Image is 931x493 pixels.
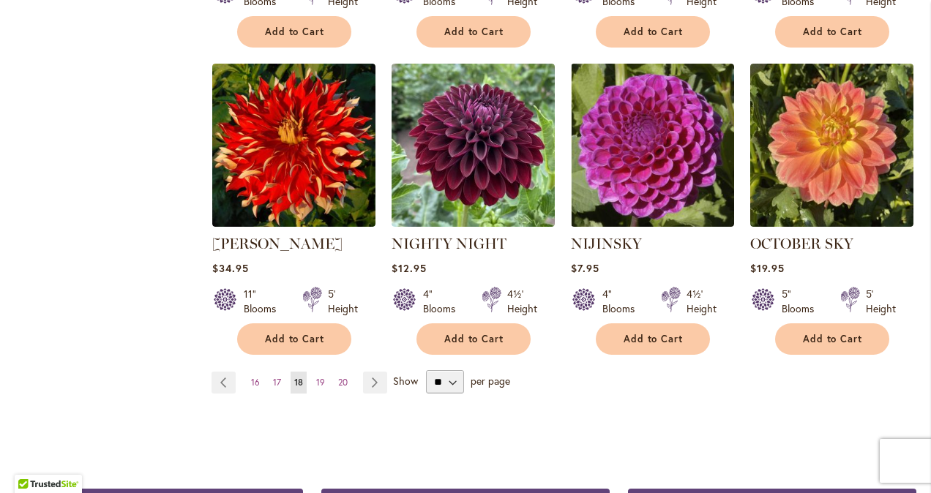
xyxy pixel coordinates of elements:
[269,372,285,394] a: 17
[212,216,375,230] a: Nick Sr
[803,333,863,345] span: Add to Cart
[571,235,642,252] a: NIJINSKY
[328,287,358,316] div: 5' Height
[775,323,889,355] button: Add to Cart
[866,287,896,316] div: 5' Height
[423,287,464,316] div: 4" Blooms
[392,64,555,227] img: Nighty Night
[687,287,717,316] div: 4½' Height
[775,16,889,48] button: Add to Cart
[294,377,303,388] span: 18
[803,26,863,38] span: Add to Cart
[571,261,599,275] span: $7.95
[251,377,260,388] span: 16
[237,323,351,355] button: Add to Cart
[212,235,343,252] a: [PERSON_NAME]
[444,333,504,345] span: Add to Cart
[334,372,351,394] a: 20
[247,372,263,394] a: 16
[416,16,531,48] button: Add to Cart
[265,333,325,345] span: Add to Cart
[571,64,734,227] img: NIJINSKY
[750,64,913,227] img: October Sky
[624,26,684,38] span: Add to Cart
[444,26,504,38] span: Add to Cart
[471,374,510,388] span: per page
[212,64,375,227] img: Nick Sr
[416,323,531,355] button: Add to Cart
[571,216,734,230] a: NIJINSKY
[237,16,351,48] button: Add to Cart
[392,216,555,230] a: Nighty Night
[782,287,823,316] div: 5" Blooms
[602,287,643,316] div: 4" Blooms
[624,333,684,345] span: Add to Cart
[596,16,710,48] button: Add to Cart
[313,372,329,394] a: 19
[393,374,418,388] span: Show
[265,26,325,38] span: Add to Cart
[11,441,52,482] iframe: Launch Accessibility Center
[244,287,285,316] div: 11" Blooms
[750,261,785,275] span: $19.95
[338,377,348,388] span: 20
[750,216,913,230] a: October Sky
[392,235,506,252] a: NIGHTY NIGHT
[507,287,537,316] div: 4½' Height
[316,377,325,388] span: 19
[273,377,281,388] span: 17
[750,235,853,252] a: OCTOBER SKY
[212,261,249,275] span: $34.95
[596,323,710,355] button: Add to Cart
[392,261,427,275] span: $12.95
